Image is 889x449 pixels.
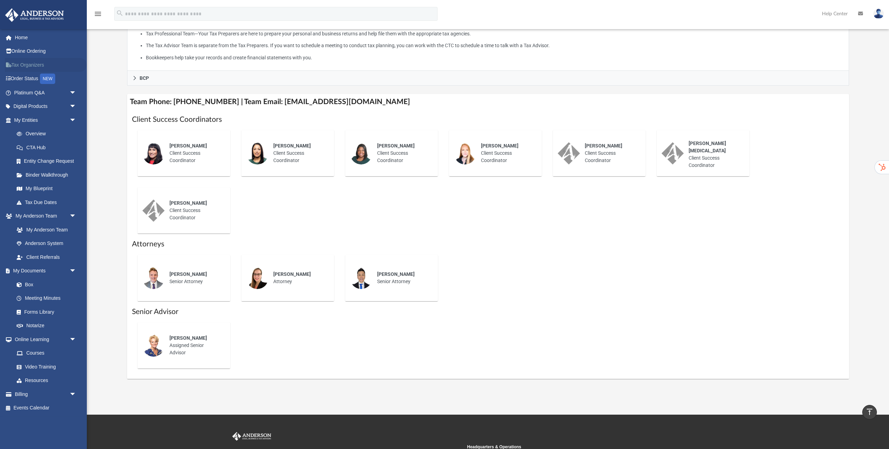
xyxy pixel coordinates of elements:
[273,143,311,149] span: [PERSON_NAME]
[169,200,207,206] span: [PERSON_NAME]
[580,137,641,169] div: Client Success Coordinator
[10,141,87,154] a: CTA Hub
[684,135,745,174] div: Client Success Coordinator
[142,334,165,357] img: thumbnail
[273,271,311,277] span: [PERSON_NAME]
[481,143,518,149] span: [PERSON_NAME]
[10,346,83,360] a: Courses
[558,142,580,164] img: thumbnail
[377,271,415,277] span: [PERSON_NAME]
[10,360,80,374] a: Video Training
[69,264,83,278] span: arrow_drop_down
[10,195,87,209] a: Tax Due Dates
[132,307,844,317] h1: Senior Advisor
[865,408,874,416] i: vertical_align_top
[10,154,87,168] a: Entity Change Request
[10,168,87,182] a: Binder Walkthrough
[140,76,149,81] span: BCP
[5,44,87,58] a: Online Ordering
[5,209,83,223] a: My Anderson Teamarrow_drop_down
[231,432,273,441] img: Anderson Advisors Platinum Portal
[10,127,87,141] a: Overview
[377,143,415,149] span: [PERSON_NAME]
[873,9,884,19] img: User Pic
[165,195,225,226] div: Client Success Coordinator
[689,141,726,153] span: [PERSON_NAME][MEDICAL_DATA]
[5,264,83,278] a: My Documentsarrow_drop_down
[476,137,537,169] div: Client Success Coordinator
[268,137,329,169] div: Client Success Coordinator
[5,387,87,401] a: Billingarrow_drop_down
[40,74,55,84] div: NEW
[862,405,877,420] a: vertical_align_top
[350,142,372,164] img: thumbnail
[169,271,207,277] span: [PERSON_NAME]
[69,332,83,347] span: arrow_drop_down
[169,143,207,149] span: [PERSON_NAME]
[142,142,165,164] img: thumbnail
[662,142,684,164] img: thumbnail
[372,137,433,169] div: Client Success Coordinator
[69,387,83,401] span: arrow_drop_down
[5,113,87,127] a: My Entitiesarrow_drop_down
[132,239,844,249] h1: Attorneys
[127,71,849,86] a: BCP
[165,266,225,290] div: Senior Attorney
[146,29,844,38] li: Tax Professional Team—Your Tax Preparers are here to prepare your personal and business returns a...
[5,31,87,44] a: Home
[69,113,83,127] span: arrow_drop_down
[585,143,622,149] span: [PERSON_NAME]
[5,100,87,113] a: Digital Productsarrow_drop_down
[372,266,433,290] div: Senior Attorney
[169,335,207,341] span: [PERSON_NAME]
[127,94,849,110] h4: Team Phone: [PHONE_NUMBER] | Team Email: [EMAIL_ADDRESS][DOMAIN_NAME]
[132,115,844,125] h1: Client Success Coordinators
[146,53,844,62] li: Bookkeepers help take your records and create financial statements with you.
[246,267,268,289] img: thumbnail
[94,13,102,18] a: menu
[5,72,87,86] a: Order StatusNEW
[165,330,225,361] div: Assigned Senior Advisor
[142,267,165,289] img: thumbnail
[10,223,80,237] a: My Anderson Team
[10,182,83,196] a: My Blueprint
[10,278,80,291] a: Box
[116,9,124,17] i: search
[69,209,83,223] span: arrow_drop_down
[94,10,102,18] i: menu
[268,266,329,290] div: Attorney
[5,58,87,72] a: Tax Organizers
[5,332,83,346] a: Online Learningarrow_drop_down
[350,267,372,289] img: thumbnail
[3,8,66,22] img: Anderson Advisors Platinum Portal
[165,137,225,169] div: Client Success Coordinator
[10,291,83,305] a: Meeting Minutes
[10,250,83,264] a: Client Referrals
[142,200,165,222] img: thumbnail
[10,305,80,319] a: Forms Library
[10,319,83,333] a: Notarize
[246,142,268,164] img: thumbnail
[454,142,476,164] img: thumbnail
[10,374,83,388] a: Resources
[5,401,87,415] a: Events Calendar
[10,237,83,251] a: Anderson System
[5,86,87,100] a: Platinum Q&Aarrow_drop_down
[146,41,844,50] li: The Tax Advisor Team is separate from the Tax Preparers. If you want to schedule a meeting to con...
[69,86,83,100] span: arrow_drop_down
[69,100,83,114] span: arrow_drop_down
